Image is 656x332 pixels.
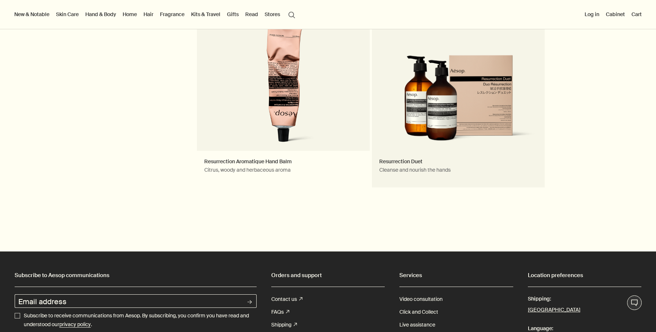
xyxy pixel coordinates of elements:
[583,10,601,19] button: Log in
[271,293,302,306] a: Contact us
[399,318,435,331] a: Live assistance
[121,10,138,19] a: Home
[627,295,642,310] button: Live Assistance
[15,270,257,281] h2: Subscribe to Aesop communications
[142,10,155,19] a: Hair
[528,292,641,305] span: Shipping:
[190,10,222,19] a: Kits & Travel
[372,1,545,187] a: Resurrection DuetCleanse and nourish the handsResurrection Duet in outer carton Notable formulation
[24,312,257,329] p: Subscribe to receive communications from Aesop. By subscribing, you confirm you have read and und...
[15,294,243,308] input: Email address
[604,10,626,19] a: Cabinet
[271,306,289,318] a: FAQs
[271,270,385,281] h2: Orders and support
[59,320,91,329] a: privacy policy
[399,270,513,281] h2: Services
[399,293,443,306] a: Video consultation
[528,270,641,281] h2: Location preferences
[197,1,370,187] a: Resurrection Aromatique Hand BalmCitrus, woody and herbaceous aromaResurrection Aromatique Hand B...
[84,10,118,19] a: Hand & Body
[13,10,51,19] button: New & Notable
[159,10,186,19] a: Fragrance
[285,7,298,21] button: Open search
[59,321,91,328] u: privacy policy
[244,10,260,19] a: Read
[263,10,282,19] button: Stores
[399,306,438,318] a: Click and Collect
[528,305,580,315] button: [GEOGRAPHIC_DATA]
[630,10,643,19] button: Cart
[271,318,297,331] a: Shipping
[55,10,80,19] a: Skin Care
[225,10,240,19] a: Gifts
